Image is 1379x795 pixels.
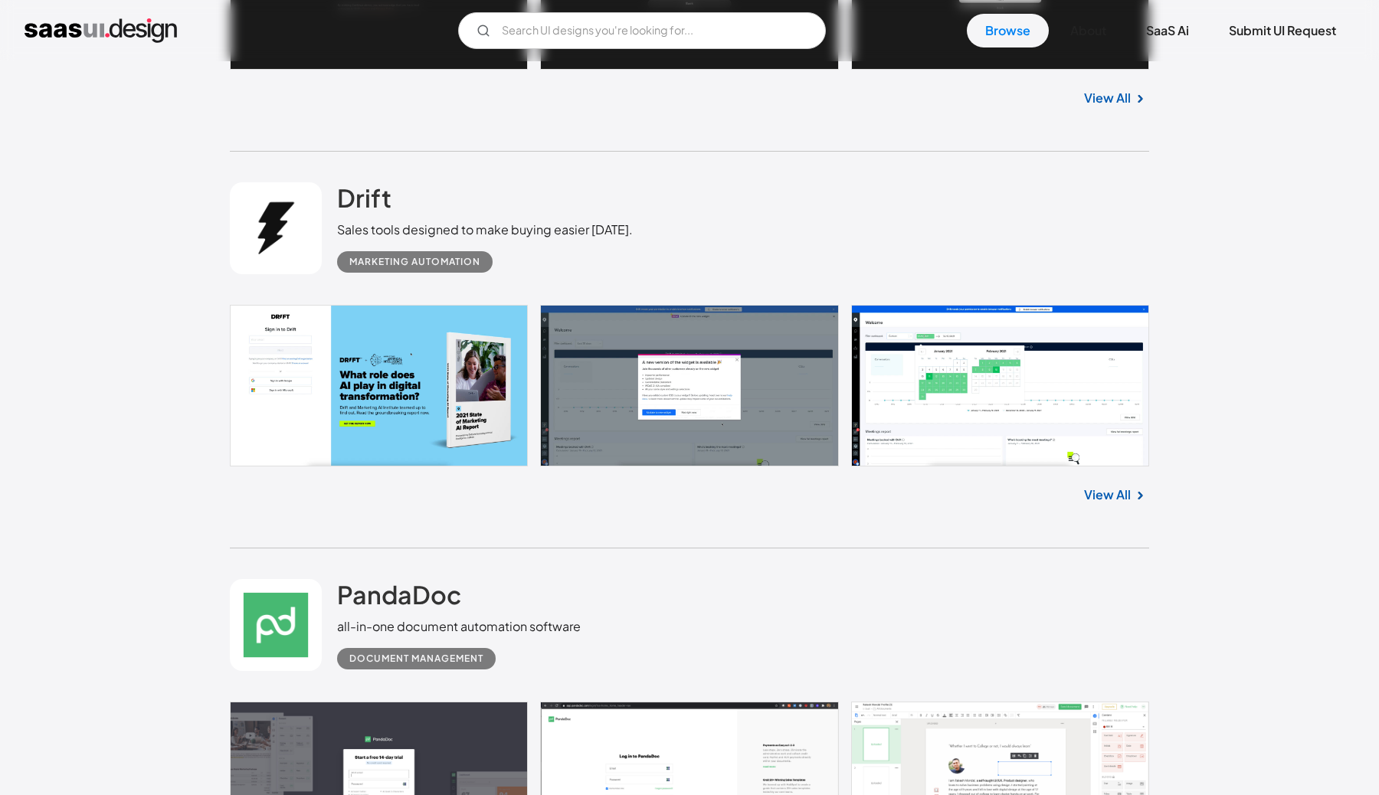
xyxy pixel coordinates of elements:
a: About [1052,14,1125,47]
a: Submit UI Request [1210,14,1354,47]
a: Browse [967,14,1049,47]
form: Email Form [458,12,826,49]
input: Search UI designs you're looking for... [458,12,826,49]
a: PandaDoc [337,579,461,617]
a: SaaS Ai [1128,14,1207,47]
a: home [25,18,177,43]
div: all-in-one document automation software [337,617,581,636]
div: Document Management [349,649,483,668]
h2: PandaDoc [337,579,461,610]
h2: Drift [337,182,391,213]
div: Marketing Automation [349,253,480,271]
a: View All [1084,89,1131,107]
div: Sales tools designed to make buying easier [DATE]. [337,221,633,239]
a: View All [1084,486,1131,504]
a: Drift [337,182,391,221]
